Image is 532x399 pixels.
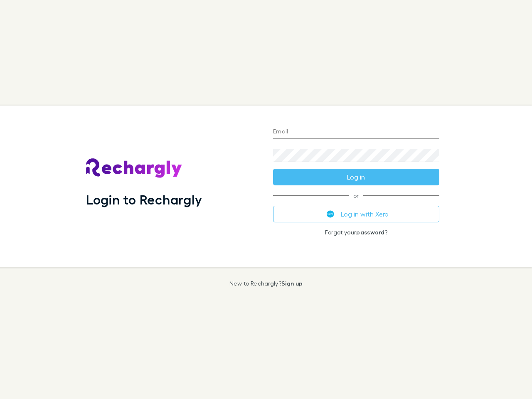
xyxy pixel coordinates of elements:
button: Log in with Xero [273,206,439,222]
button: Log in [273,169,439,185]
a: Sign up [281,280,303,287]
img: Xero's logo [327,210,334,218]
h1: Login to Rechargly [86,192,202,207]
p: New to Rechargly? [229,280,303,287]
a: password [356,229,384,236]
p: Forgot your ? [273,229,439,236]
span: or [273,195,439,196]
img: Rechargly's Logo [86,158,182,178]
